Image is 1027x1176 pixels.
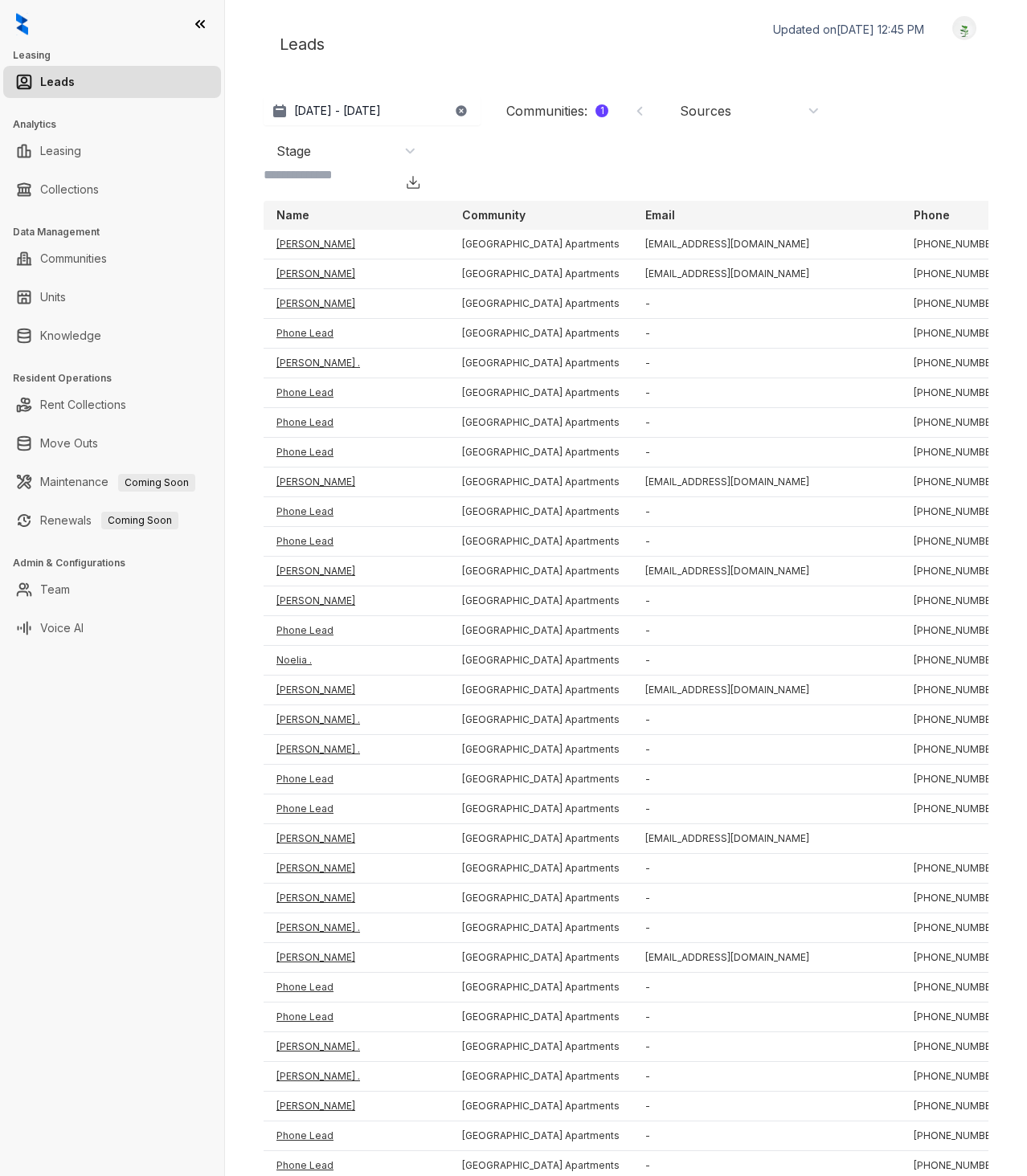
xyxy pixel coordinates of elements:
[3,389,221,421] li: Rent Collections
[632,1002,901,1032] td: -
[264,854,449,884] td: [PERSON_NAME]
[449,408,632,438] td: [GEOGRAPHIC_DATA] Apartments
[632,765,901,794] td: -
[901,586,1013,616] td: [PHONE_NUMBER]
[449,646,632,676] td: [GEOGRAPHIC_DATA] Apartments
[632,1032,901,1062] td: -
[294,103,381,119] p: [DATE] - [DATE]
[40,135,81,167] a: Leasing
[40,574,70,606] a: Team
[264,96,481,125] button: [DATE] - [DATE]
[449,705,632,735] td: [GEOGRAPHIC_DATA] Apartments
[632,468,901,497] td: [EMAIL_ADDRESS][DOMAIN_NAME]
[264,943,449,973] td: [PERSON_NAME]
[264,349,449,378] td: [PERSON_NAME] .
[264,884,449,913] td: [PERSON_NAME]
[632,527,901,557] td: -
[449,1092,632,1121] td: [GEOGRAPHIC_DATA] Apartments
[901,794,1013,824] td: [PHONE_NUMBER]
[901,735,1013,765] td: [PHONE_NUMBER]
[901,1121,1013,1151] td: [PHONE_NUMBER]
[264,1032,449,1062] td: [PERSON_NAME] .
[632,319,901,349] td: -
[632,824,901,854] td: [EMAIL_ADDRESS][DOMAIN_NAME]
[264,676,449,705] td: [PERSON_NAME]
[40,612,84,644] a: Voice AI
[901,616,1013,646] td: [PHONE_NUMBER]
[276,142,311,160] div: Stage
[264,616,449,646] td: Phone Lead
[632,854,901,884] td: -
[632,973,901,1002] td: -
[901,765,1013,794] td: [PHONE_NUMBER]
[506,102,608,120] div: Communities :
[901,646,1013,676] td: [PHONE_NUMBER]
[276,207,309,223] p: Name
[40,427,98,459] a: Move Outs
[264,1062,449,1092] td: [PERSON_NAME] .
[632,259,901,289] td: [EMAIL_ADDRESS][DOMAIN_NAME]
[3,612,221,644] li: Voice AI
[449,735,632,765] td: [GEOGRAPHIC_DATA] Apartments
[16,13,28,35] img: logo
[632,1121,901,1151] td: -
[901,259,1013,289] td: [PHONE_NUMBER]
[901,527,1013,557] td: [PHONE_NUMBER]
[632,943,901,973] td: [EMAIL_ADDRESS][DOMAIN_NAME]
[40,320,101,352] a: Knowledge
[276,185,293,201] img: SearchIcon
[3,66,221,98] li: Leads
[449,259,632,289] td: [GEOGRAPHIC_DATA] Apartments
[264,289,449,319] td: [PERSON_NAME]
[901,557,1013,586] td: [PHONE_NUMBER]
[632,884,901,913] td: -
[901,230,1013,259] td: [PHONE_NUMBER]
[3,427,221,459] li: Move Outs
[264,824,449,854] td: [PERSON_NAME]
[40,281,66,313] a: Units
[3,135,221,167] li: Leasing
[449,1121,632,1151] td: [GEOGRAPHIC_DATA] Apartments
[901,676,1013,705] td: [PHONE_NUMBER]
[264,1002,449,1032] td: Phone Lead
[264,765,449,794] td: Phone Lead
[901,1092,1013,1121] td: [PHONE_NUMBER]
[901,1062,1013,1092] td: [PHONE_NUMBER]
[645,207,675,223] p: Email
[449,794,632,824] td: [GEOGRAPHIC_DATA] Apartments
[3,174,221,206] li: Collections
[264,557,449,586] td: [PERSON_NAME]
[901,438,1013,468] td: [PHONE_NUMBER]
[13,556,224,570] h3: Admin & Configurations
[632,230,901,259] td: [EMAIL_ADDRESS][DOMAIN_NAME]
[632,616,901,646] td: -
[901,497,1013,527] td: [PHONE_NUMBER]
[632,438,901,468] td: -
[901,319,1013,349] td: [PHONE_NUMBER]
[901,854,1013,884] td: [PHONE_NUMBER]
[632,735,901,765] td: -
[264,468,449,497] td: [PERSON_NAME]
[632,349,901,378] td: -
[449,616,632,646] td: [GEOGRAPHIC_DATA] Apartments
[264,497,449,527] td: Phone Lead
[405,174,421,190] img: Download
[449,230,632,259] td: [GEOGRAPHIC_DATA] Apartments
[264,1121,449,1151] td: Phone Lead
[13,371,224,386] h3: Resident Operations
[264,646,449,676] td: Noelia .
[13,48,224,63] h3: Leasing
[264,230,449,259] td: [PERSON_NAME]
[264,705,449,735] td: [PERSON_NAME] .
[449,1062,632,1092] td: [GEOGRAPHIC_DATA] Apartments
[901,1002,1013,1032] td: [PHONE_NUMBER]
[901,408,1013,438] td: [PHONE_NUMBER]
[3,574,221,606] li: Team
[449,468,632,497] td: [GEOGRAPHIC_DATA] Apartments
[901,705,1013,735] td: [PHONE_NUMBER]
[449,586,632,616] td: [GEOGRAPHIC_DATA] Apartments
[264,586,449,616] td: [PERSON_NAME]
[449,973,632,1002] td: [GEOGRAPHIC_DATA] Apartments
[449,854,632,884] td: [GEOGRAPHIC_DATA] Apartments
[632,289,901,319] td: -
